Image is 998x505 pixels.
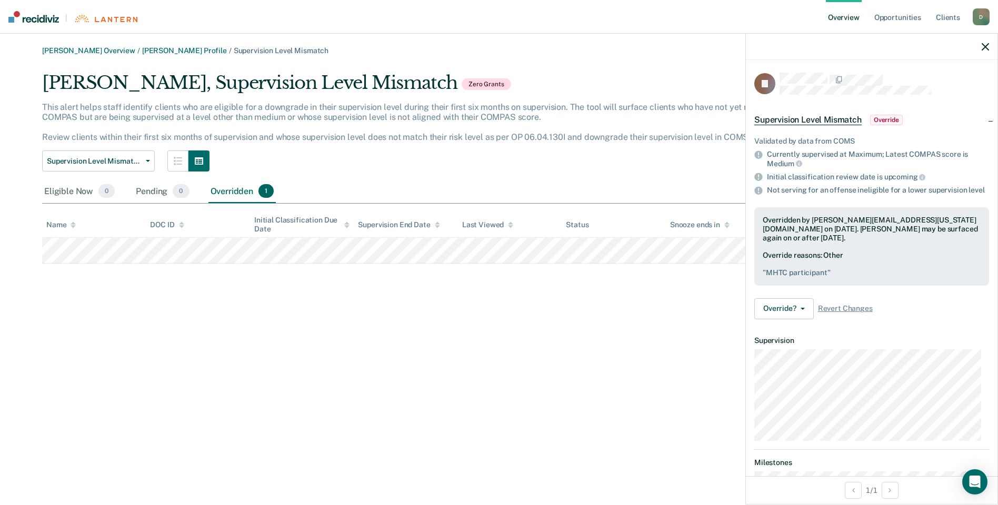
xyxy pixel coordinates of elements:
a: [PERSON_NAME] Profile [142,46,227,55]
div: Overridden by [PERSON_NAME][EMAIL_ADDRESS][US_STATE][DOMAIN_NAME] on [DATE]. [PERSON_NAME] may be... [763,216,981,242]
button: Previous Opportunity [845,482,862,499]
button: Override? [754,298,814,319]
pre: " MHTC participant " [763,268,981,277]
span: Revert Changes [818,304,873,313]
div: Not serving for an offense ineligible for a lower supervision [767,186,989,195]
span: 0 [173,184,189,198]
span: 1 [258,184,274,198]
div: Eligible Now [42,180,117,203]
div: Status [566,220,588,229]
span: level [969,186,984,194]
dt: Supervision [754,336,989,345]
div: Supervision Level MismatchOverride [746,103,997,137]
div: 1 / 1 [746,476,997,504]
span: | [59,14,74,23]
div: Open Intercom Messenger [962,469,987,494]
img: Recidiviz [8,11,59,23]
div: [PERSON_NAME], Supervision Level Mismatch [42,72,791,102]
div: Name [46,220,76,229]
span: 0 [98,184,115,198]
div: Last Viewed [462,220,513,229]
div: Overridden [208,180,276,203]
div: Initial classification review date is [767,172,989,181]
button: Next Opportunity [882,482,899,499]
span: / [135,46,142,55]
span: Zero Grants [462,78,511,90]
div: Override reasons: Other [763,251,981,277]
span: upcoming [884,173,926,181]
dt: Milestones [754,458,989,467]
div: Pending [134,180,191,203]
span: Override [870,115,903,125]
span: Supervision Level Mismatch [234,46,328,55]
span: Supervision Level Mismatch [754,115,862,125]
span: / [227,46,234,55]
div: D [973,8,990,25]
a: [PERSON_NAME] Overview [42,46,135,55]
div: DOC ID [150,220,184,229]
span: Medium [767,159,802,168]
span: Supervision Level Mismatch [47,157,142,166]
div: Initial Classification Due Date [254,216,350,234]
div: Currently supervised at Maximum; Latest COMPAS score is [767,150,989,168]
div: Supervision End Date [358,220,440,229]
img: Lantern [74,15,137,23]
div: Snooze ends in [670,220,730,229]
p: This alert helps staff identify clients who are eligible for a downgrade in their supervision lev... [42,102,784,143]
div: Validated by data from COMS [754,137,989,146]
